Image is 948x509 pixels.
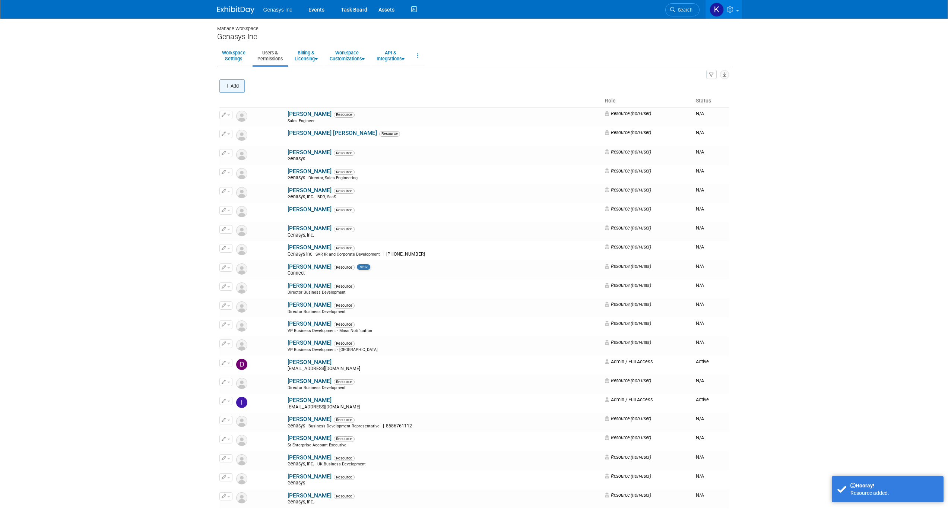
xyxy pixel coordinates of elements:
img: Resource [236,320,247,332]
img: Resource [236,435,247,446]
a: [PERSON_NAME] [288,301,332,308]
a: [PERSON_NAME] [288,397,332,404]
a: [PERSON_NAME] [288,282,332,289]
span: Resource (non-user) [605,473,651,479]
a: [PERSON_NAME] [288,244,332,251]
span: Admin / Full Access [605,397,653,402]
span: VP Business Development - [GEOGRAPHIC_DATA] [288,347,378,352]
span: Resource [334,456,355,461]
span: N/A [696,187,704,193]
a: [PERSON_NAME] [288,359,332,366]
span: Resource (non-user) [605,111,651,116]
img: Resource [236,454,247,465]
span: Genasys, Inc. [288,194,316,199]
img: Resource [236,378,247,389]
span: N/A [696,339,704,345]
span: BDR, SaaS [317,195,336,199]
span: N/A [696,263,704,269]
a: [PERSON_NAME] [288,378,332,385]
span: Resource [334,208,355,213]
span: N/A [696,320,704,326]
img: Resource [236,130,247,141]
span: Resource (non-user) [605,130,651,135]
img: Resource [236,244,247,255]
span: Resource [334,112,355,117]
span: N/A [696,435,704,440]
span: N/A [696,244,704,250]
div: Genasys Inc [217,32,731,41]
img: Resource [236,263,247,275]
span: new [357,264,370,270]
img: Resource [236,168,247,179]
a: [PERSON_NAME] [288,320,332,327]
img: ExhibitDay [217,6,254,14]
span: Genasys [288,480,307,486]
span: Resource [334,417,355,423]
img: Resource [236,149,247,160]
span: Resource [334,303,355,308]
span: Resource [334,246,355,251]
span: N/A [696,416,704,421]
span: Resource [334,227,355,232]
a: WorkspaceSettings [217,47,250,65]
span: Active [696,397,709,402]
img: Resource [236,111,247,122]
a: [PERSON_NAME] [288,111,332,117]
div: [EMAIL_ADDRESS][DOMAIN_NAME] [288,404,600,410]
span: N/A [696,378,704,383]
a: Billing &Licensing [290,47,323,65]
span: Resource [334,379,355,385]
a: [PERSON_NAME] [288,187,332,194]
span: N/A [696,473,704,479]
span: SVP, IR and Corporate Development [316,252,380,257]
span: Director Business Development [288,385,346,390]
span: Admin / Full Access [605,359,653,364]
span: Director Business Development [288,309,346,314]
a: [PERSON_NAME] [288,473,332,480]
span: N/A [696,168,704,174]
span: Resource [334,341,355,346]
span: Resource (non-user) [605,187,651,193]
span: 8586761112 [384,423,414,429]
a: [PERSON_NAME] [288,225,332,232]
img: David Schnell [236,359,247,370]
th: Role [602,95,693,107]
span: Resource (non-user) [605,225,651,231]
div: [EMAIL_ADDRESS][DOMAIN_NAME] [288,366,600,372]
span: N/A [696,111,704,116]
span: Resource (non-user) [605,149,651,155]
div: Hooray! [850,482,938,489]
a: [PERSON_NAME] [288,149,332,156]
a: [PERSON_NAME] [288,492,332,499]
span: Director, Sales Engineering [308,176,358,180]
a: [PERSON_NAME] [288,339,332,346]
span: Resource [379,131,400,136]
span: | [383,423,384,429]
img: Resource [236,416,247,427]
span: Active [696,359,709,364]
span: Resource (non-user) [605,206,651,212]
a: [PERSON_NAME] [288,435,332,442]
span: Resource (non-user) [605,416,651,421]
a: Search [665,3,700,16]
span: N/A [696,301,704,307]
span: Resource [334,189,355,194]
img: Resource [236,225,247,236]
img: Isaiah Jimenez [236,397,247,408]
span: Business Development Representative [308,424,380,429]
span: Resource [334,322,355,327]
div: Manage Workspace [217,19,731,32]
a: API &Integrations [372,47,409,65]
img: Resource [236,473,247,484]
span: Search [675,7,692,13]
span: [PHONE_NUMBER] [384,252,427,257]
img: Resource [236,206,247,217]
span: Sales Engineer [288,118,315,123]
span: Genasys, Inc. [288,461,316,467]
span: Resource (non-user) [605,339,651,345]
span: Genasys [288,175,307,180]
th: Status [693,95,729,107]
span: VP Business Development - Mass Notification [288,328,372,333]
a: [PERSON_NAME] [288,263,332,270]
a: [PERSON_NAME] [PERSON_NAME] [288,130,377,136]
